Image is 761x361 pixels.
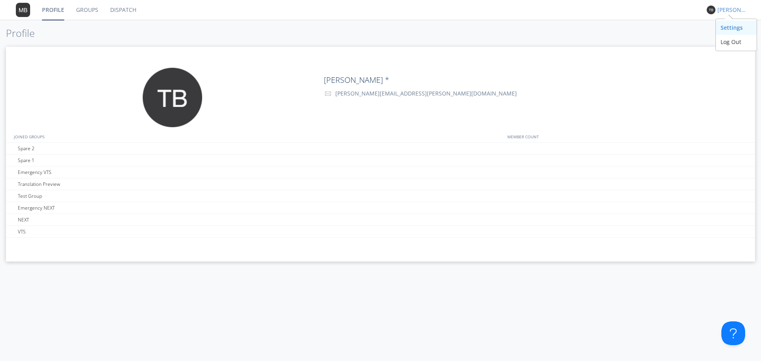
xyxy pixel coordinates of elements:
div: Log Out [716,35,757,49]
img: envelope-outline.svg [325,92,331,96]
div: MEMBER COUNT [505,131,755,142]
div: Emergency VTS [16,166,261,178]
div: VTS [16,226,261,237]
div: NEXT [16,214,261,225]
div: Settings [716,21,757,35]
img: 373638.png [143,68,202,127]
div: Spare 2 [16,143,261,154]
iframe: Toggle Customer Support [721,321,745,345]
h2: [PERSON_NAME] * [324,76,686,84]
div: Emergency NEXT [16,202,261,214]
div: Translation Preview [16,178,261,190]
h1: Profile [6,28,755,39]
div: Test Group [16,190,261,202]
img: 373638.png [16,3,30,17]
div: Spare 1 [16,155,261,166]
div: [PERSON_NAME] * [717,6,747,14]
div: JOINED GROUPS [12,131,256,142]
span: [PERSON_NAME][EMAIL_ADDRESS][PERSON_NAME][DOMAIN_NAME] [335,90,517,97]
img: 373638.png [707,6,715,14]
